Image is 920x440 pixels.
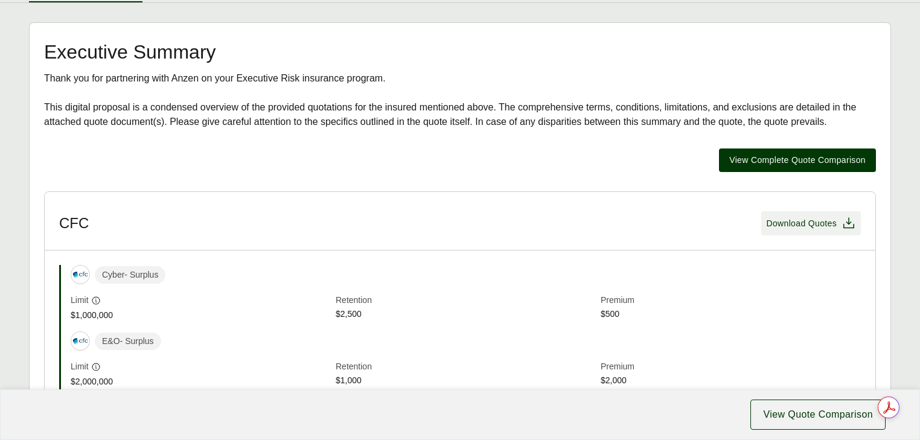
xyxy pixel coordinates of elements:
span: $1,000 [336,374,596,388]
button: Download Quotes [761,211,861,235]
span: Download Quotes [766,217,837,230]
span: Retention [336,360,596,374]
span: Limit [71,294,89,307]
h3: CFC [59,214,89,232]
div: Thank you for partnering with Anzen on your Executive Risk insurance program. This digital propos... [44,71,876,129]
button: View Complete Quote Comparison [719,148,876,172]
span: View Complete Quote Comparison [729,154,866,167]
span: Premium [601,360,861,374]
img: CFC [71,266,89,284]
span: E&O - Surplus [95,333,161,350]
span: Cyber - Surplus [95,266,165,284]
span: $2,000,000 [71,375,331,388]
span: $500 [601,308,861,322]
span: Limit [71,360,89,373]
span: Retention [336,294,596,308]
span: $1,000,000 [71,309,331,322]
span: Premium [601,294,861,308]
span: $2,000 [601,374,861,388]
span: $2,500 [336,308,596,322]
img: CFC [71,332,89,350]
button: View Quote Comparison [750,400,886,430]
h2: Executive Summary [44,42,876,62]
span: View Quote Comparison [763,407,873,422]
